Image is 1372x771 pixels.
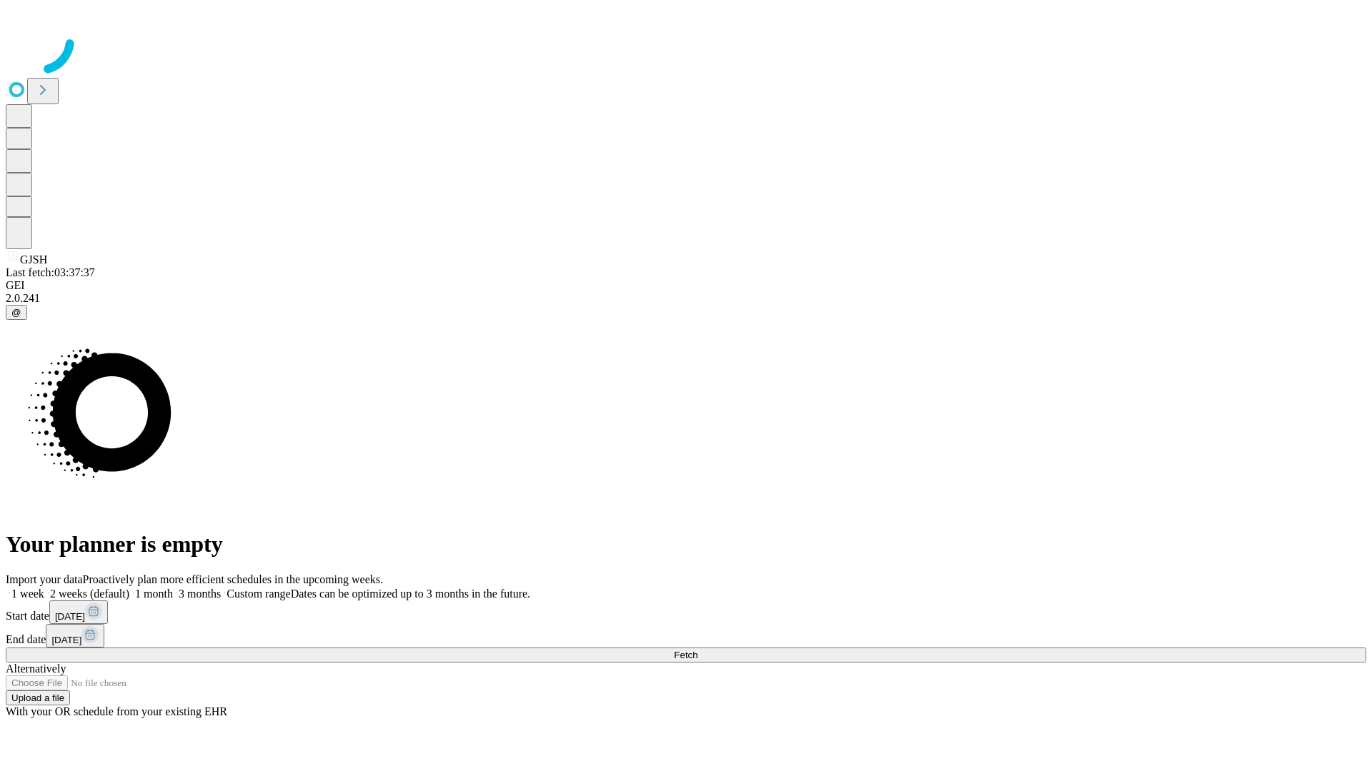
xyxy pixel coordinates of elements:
[50,588,129,600] span: 2 weeks (default)
[51,635,81,645] span: [DATE]
[55,611,85,622] span: [DATE]
[674,650,697,660] span: Fetch
[6,266,95,278] span: Last fetch: 03:37:37
[6,279,1366,292] div: GEI
[6,292,1366,305] div: 2.0.241
[6,662,66,675] span: Alternatively
[6,705,227,717] span: With your OR schedule from your existing EHR
[20,253,47,266] span: GJSH
[291,588,530,600] span: Dates can be optimized up to 3 months in the future.
[6,531,1366,558] h1: Your planner is empty
[6,624,1366,647] div: End date
[179,588,221,600] span: 3 months
[227,588,290,600] span: Custom range
[49,600,108,624] button: [DATE]
[135,588,173,600] span: 1 month
[6,305,27,320] button: @
[83,573,383,585] span: Proactively plan more efficient schedules in the upcoming weeks.
[6,647,1366,662] button: Fetch
[11,307,21,318] span: @
[11,588,44,600] span: 1 week
[6,573,83,585] span: Import your data
[6,690,70,705] button: Upload a file
[46,624,104,647] button: [DATE]
[6,600,1366,624] div: Start date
